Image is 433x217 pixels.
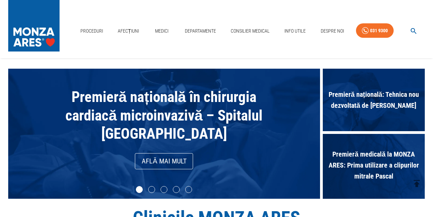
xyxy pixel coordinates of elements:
[407,174,426,193] button: delete
[323,85,425,114] span: Premieră națională: Tehnica nou dezvoltată de [PERSON_NAME]
[185,186,192,193] li: slide item 5
[323,134,425,199] div: Premieră medicală la MONZA ARES: Prima utilizare a clipurilor mitrale Pascal
[148,186,155,193] li: slide item 2
[151,24,173,38] a: Medici
[323,69,425,134] div: Premieră națională: Tehnica nou dezvoltată de [PERSON_NAME]
[356,23,394,38] a: 031 9300
[65,88,263,142] span: Premieră națională în chirurgia cardiacă microinvazivă – Spitalul [GEOGRAPHIC_DATA]
[182,24,219,38] a: Departamente
[173,186,180,193] li: slide item 4
[136,186,143,193] li: slide item 1
[135,153,193,169] a: Află mai mult
[115,24,142,38] a: Afecțiuni
[78,24,106,38] a: Proceduri
[161,186,167,193] li: slide item 3
[318,24,347,38] a: Despre Noi
[323,145,425,185] span: Premieră medicală la MONZA ARES: Prima utilizare a clipurilor mitrale Pascal
[370,26,388,35] div: 031 9300
[228,24,272,38] a: Consilier Medical
[282,24,308,38] a: Info Utile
